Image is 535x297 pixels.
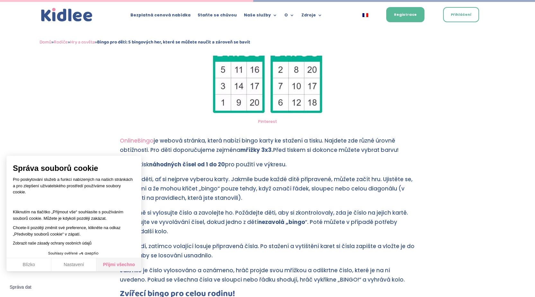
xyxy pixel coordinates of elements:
[258,118,277,125] a: Pinterest
[10,284,31,290] font: Správa dat
[13,225,120,237] font: Chcete-li později změnit své preference, klikněte na odkaz „Předvolby souborů cookie“ v zápatí.
[103,262,135,267] font: Přijmi všechno
[13,164,98,172] font: Správa souborů cookie
[23,262,35,267] font: Blízko
[13,209,123,221] font: Kliknutím na tlačítko „Přijmout vše“ souhlasíte s používáním souborů cookie. Můžete je kdykoli po...
[40,38,51,46] a: Domů
[13,241,92,246] a: Zobrazit naše zásady ochrany osobních údajů
[120,242,415,259] font: Hráč sedí, zatímco volající losuje připravená čísla. Po stažení a vytištění karet si čísla zapišt...
[120,266,405,283] font: Jakmile je číslo vylosováno a oznámeno, hráč projde svou mřížkou a odškrtne číslo, které je na ní...
[120,137,154,144] a: OnlineBingo
[198,13,237,20] a: Staňte se chůvou
[68,38,70,46] font: »
[451,12,471,17] font: Přihlášení
[13,177,133,194] font: Pro poskytování služeb a funkcí nabízených na našich stránkách a pro zlepšení uživatelského prost...
[79,244,98,263] svg: Axeptio
[48,251,78,255] font: Souhlasy ověřené
[120,175,413,202] font: Nechte děti, ať si nejprve vyberou karty. Jakmile bude každé dítě připravené, můžete začít hru. U...
[130,12,191,18] font: Bezplatná cenová nabídka
[54,38,68,46] a: Rodiče
[284,13,294,20] a: O
[6,258,51,272] button: Blízko
[301,12,316,18] font: Zdroje
[97,38,250,46] font: Bingo pro děti: 5 bingových her, které se můžete naučit a zároveň se bavit
[198,12,237,18] font: Staňte se chůvou
[225,161,287,168] font: pro použití ve výkresu.
[258,218,305,226] font: nezavolá „bingo
[130,13,191,20] a: Bezplatná cenová nabídka
[362,13,368,17] img: francouzština
[240,146,273,154] font: mřížky 3x3.
[386,7,424,22] a: Registrace
[149,161,225,168] font: náhodných čísel od 1 do 20
[6,281,35,294] button: Fermer le widget sans consentement
[284,12,288,18] font: O
[70,38,95,46] a: Hry a osvěta
[120,209,408,226] font: Náhodně si vylosujte číslo a zavolejte ho. Požádejte děti, aby si zkontrolovaly, zda je číslo na ...
[244,12,271,18] font: Naše služby
[95,38,97,46] font: »
[51,258,96,272] button: Nastavení
[51,38,54,46] font: »
[96,258,141,272] button: Přijmi všechno
[301,13,322,20] a: Zdroje
[64,262,84,267] font: Nastavení
[273,146,398,154] font: Před tiskem si dokonce můžete vybrat barvu!
[394,12,417,17] font: Registrace
[244,13,277,20] a: Naše služby
[120,137,395,154] font: je webová stránka, která nabízí bingo karty ke stažení a tisku. Najdete zde různé úrovně obtížnos...
[443,7,479,22] a: Přihlášení
[40,6,94,23] img: logo_kidlee_blue
[45,249,103,258] button: Souhlasy ověřené
[40,6,94,23] a: Logo Kidlee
